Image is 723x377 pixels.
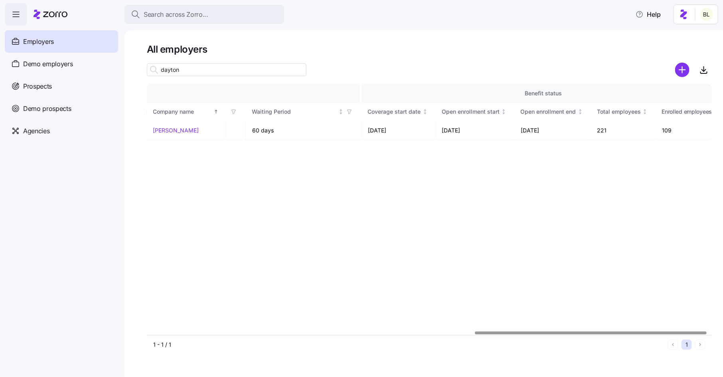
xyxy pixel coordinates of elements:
span: Prospects [23,81,52,91]
button: Previous page [668,339,678,350]
th: Waiting PeriodNot sorted [246,103,361,121]
a: Employers [5,30,118,53]
div: Coverage start date [368,107,421,116]
div: Benefit status [368,89,719,98]
a: Demo employers [5,53,118,75]
td: 60 days [246,121,361,140]
div: Company name [153,107,212,116]
span: Demo prospects [23,104,71,114]
div: Waiting Period [252,107,337,116]
a: Demo prospects [5,97,118,120]
a: Prospects [5,75,118,97]
a: [PERSON_NAME] [153,126,199,134]
th: Open enrollment endNot sorted [514,103,591,121]
th: Coverage start dateNot sorted [361,103,436,121]
button: Next page [695,339,705,350]
div: 1 - 1 / 1 [153,341,665,349]
th: Total employeesNot sorted [591,103,656,121]
td: [DATE] [436,121,515,140]
div: Not sorted [338,109,344,114]
td: 221 [591,121,656,140]
svg: add icon [675,63,689,77]
th: Open enrollment startNot sorted [436,103,515,121]
div: Not sorted [501,109,507,114]
div: Sorted ascending [213,109,219,114]
input: Search employer [147,63,306,76]
button: Search across Zorro... [124,5,284,24]
div: Not sorted [423,109,428,114]
div: Not sorted [578,109,583,114]
td: [DATE] [361,121,436,140]
h1: All employers [147,43,712,55]
span: Help [636,10,661,19]
button: 1 [682,339,692,350]
button: Help [629,6,667,22]
span: Employers [23,37,54,47]
span: Demo employers [23,59,73,69]
div: Open enrollment end [521,107,576,116]
a: Agencies [5,120,118,142]
img: 2fabda6663eee7a9d0b710c60bc473af [700,8,713,21]
th: Company nameSorted ascending [147,103,227,121]
div: Open enrollment start [442,107,500,116]
span: Search across Zorro... [144,10,208,20]
span: Enrolled employees [662,108,712,116]
span: Agencies [23,126,49,136]
div: Total employees [597,107,641,116]
td: [DATE] [514,121,591,140]
div: Not sorted [642,109,648,114]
